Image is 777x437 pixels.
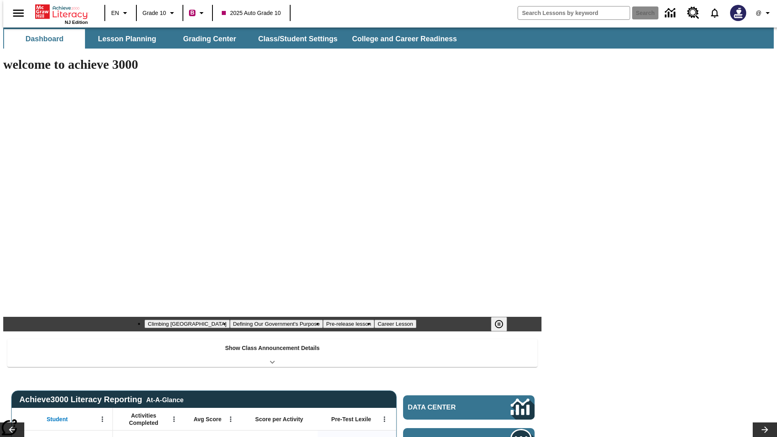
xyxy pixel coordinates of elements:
span: Data Center [408,403,484,412]
button: College and Career Readiness [346,29,463,49]
button: Slide 3 Pre-release lesson [323,320,374,328]
button: Slide 4 Career Lesson [374,320,416,328]
button: Select a new avatar [725,2,751,23]
a: Resource Center, Will open in new tab [682,2,704,24]
button: Lesson carousel, Next [753,422,777,437]
span: @ [756,9,761,17]
span: NJ Edition [65,20,88,25]
p: Show Class Announcement Details [225,344,320,352]
a: Notifications [704,2,725,23]
button: Grade: Grade 10, Select a grade [139,6,180,20]
span: EN [111,9,119,17]
div: Show Class Announcement Details [7,339,537,367]
a: Data Center [660,2,682,24]
span: 2025 Auto Grade 10 [222,9,280,17]
span: Score per Activity [255,416,304,423]
div: SubNavbar [3,28,774,49]
button: Boost Class color is violet red. Change class color [186,6,210,20]
button: Open Menu [96,413,108,425]
button: Open Menu [168,413,180,425]
button: Language: EN, Select a language [108,6,134,20]
span: Avg Score [193,416,221,423]
button: Slide 2 Defining Our Government's Purpose [230,320,323,328]
button: Slide 1 Climbing Mount Tai [144,320,229,328]
button: Grading Center [169,29,250,49]
h1: welcome to achieve 3000 [3,57,541,72]
button: Open side menu [6,1,30,25]
div: Home [35,3,88,25]
span: Pre-Test Lexile [331,416,372,423]
div: SubNavbar [3,29,464,49]
span: B [190,8,194,18]
button: Profile/Settings [751,6,777,20]
a: Home [35,4,88,20]
div: At-A-Glance [146,395,183,404]
button: Open Menu [378,413,391,425]
span: Achieve3000 Literacy Reporting [19,395,184,404]
div: Pause [491,317,515,331]
img: Avatar [730,5,746,21]
span: Grade 10 [142,9,166,17]
button: Dashboard [4,29,85,49]
span: Activities Completed [117,412,170,426]
a: Data Center [403,395,535,420]
button: Class/Student Settings [252,29,344,49]
span: Student [47,416,68,423]
button: Lesson Planning [87,29,168,49]
button: Pause [491,317,507,331]
button: Open Menu [225,413,237,425]
input: search field [518,6,630,19]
